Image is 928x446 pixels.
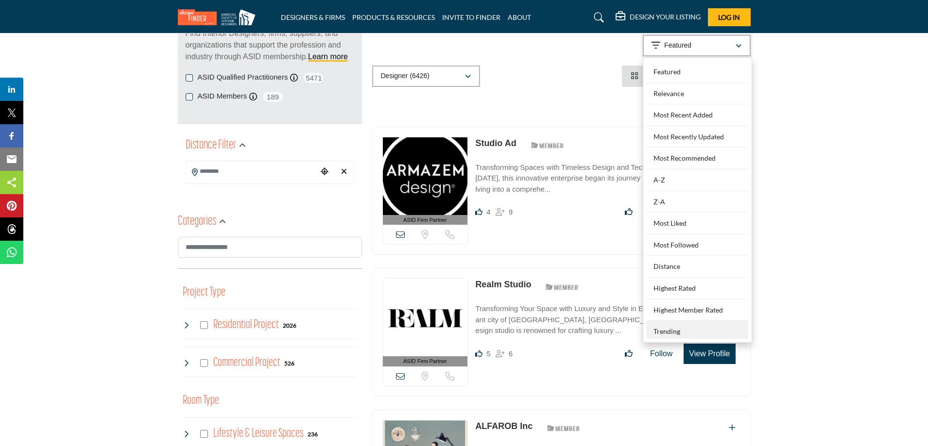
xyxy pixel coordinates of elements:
[486,349,490,358] span: 5
[178,213,216,231] h2: Categories
[200,430,208,438] input: Select Lifestyle & Leisure Spaces checkbox
[622,66,688,87] li: Card View
[643,35,751,56] button: Featured
[475,297,740,336] a: Transforming Your Space with Luxury and Style in Every Detail Located in the vibrant city of [GEO...
[647,321,748,339] div: Trending
[308,429,318,438] div: 236 Results For Lifestyle & Leisure Spaces
[178,9,260,25] img: Site Logo
[542,422,585,434] img: ASID Members Badge Icon
[647,234,748,256] div: Most Followed
[647,256,748,278] div: Distance
[475,280,531,289] a: Realm Studio
[475,156,740,195] a: Transforming Spaces with Timeless Design and Technical Precision Founded in [DATE], this innovati...
[186,162,317,181] input: Search Location
[186,28,354,63] p: Find Interior Designers, firms, suppliers, and organizations that support the profession and indu...
[200,359,208,367] input: Select Commercial Project checkbox
[383,279,468,356] img: Realm Studio
[496,348,513,360] div: Followers
[475,138,516,148] a: Studio Ad
[284,360,294,367] b: 526
[647,61,748,83] div: Featured
[509,208,513,216] span: 9
[475,303,740,336] p: Transforming Your Space with Luxury and Style in Every Detail Located in the vibrant city of [GEO...
[381,71,430,81] p: Designer (6426)
[647,191,748,213] div: Z-A
[284,359,294,367] div: 526 Results For Commercial Project
[647,278,748,299] div: Highest Rated
[475,421,533,431] a: ALFAROB Inc
[647,148,748,169] div: Most Recommended
[213,316,279,333] h4: Residential Project: Types of projects range from simple residential renovations to highly comple...
[186,137,236,154] h2: Distance Filter
[664,41,691,50] p: Featured
[183,283,225,302] button: Project Type
[630,13,701,21] h5: DESIGN YOUR LISTING
[352,13,435,21] a: PRODUCTS & RESOURCES
[708,8,751,26] button: Log In
[647,126,748,148] div: Most Recently Updated
[372,66,480,87] button: Designer (6426)
[647,83,748,105] div: Relevance
[283,322,296,329] b: 2026
[442,13,500,21] a: INVITE TO FINDER
[178,237,362,258] input: Search Category
[475,162,740,195] p: Transforming Spaces with Timeless Design and Technical Precision Founded in [DATE], this innovati...
[317,162,332,182] div: Choose your current location
[262,91,284,103] span: 189
[186,93,193,100] input: ASID Members checkbox
[383,279,468,366] a: ASID Firm Partner
[186,74,193,82] input: ASID Qualified Practitioners checkbox
[647,104,748,126] div: Most Recent Added
[308,431,318,438] b: 236
[475,278,531,291] p: Realm Studio
[526,139,569,151] img: ASID Members Badge Icon
[281,13,345,21] a: DESIGNERS & FIRMS
[383,137,468,225] a: ASID Firm Partner
[475,137,516,150] p: Studio Ad
[508,13,531,21] a: ABOUT
[183,392,219,410] button: Room Type
[200,321,208,329] input: Select Residential Project checkbox
[475,208,482,215] i: Likes
[631,72,680,80] a: View Card
[540,281,584,293] img: ASID Members Badge Icon
[283,321,296,330] div: 2026 Results For Residential Project
[475,420,533,433] p: ALFAROB Inc
[403,216,447,224] span: ASID Firm Partner
[647,169,748,191] div: A-Z
[619,344,639,363] button: Like listing
[475,350,482,357] i: Likes
[383,137,468,215] img: Studio Ad
[198,91,247,102] label: ASID Members
[644,344,679,363] button: Follow
[616,12,701,23] div: DESIGN YOUR LISTING
[684,344,735,364] button: View Profile
[496,206,513,218] div: Followers
[213,354,280,371] h4: Commercial Project: Involve the design, construction, or renovation of spaces used for business p...
[337,162,351,182] div: Clear search location
[403,357,447,365] span: ASID Firm Partner
[213,425,304,442] h4: Lifestyle & Leisure Spaces: Lifestyle & Leisure Spaces
[647,299,748,321] div: Highest Member Rated
[509,349,513,358] span: 6
[647,213,748,234] div: Most Liked
[198,72,288,83] label: ASID Qualified Practitioners
[729,424,736,432] a: Add To List
[619,202,639,222] button: Like listing
[303,72,325,84] span: 5471
[718,13,740,21] span: Log In
[584,10,610,25] a: Search
[486,208,490,216] span: 4
[308,52,348,61] a: Learn more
